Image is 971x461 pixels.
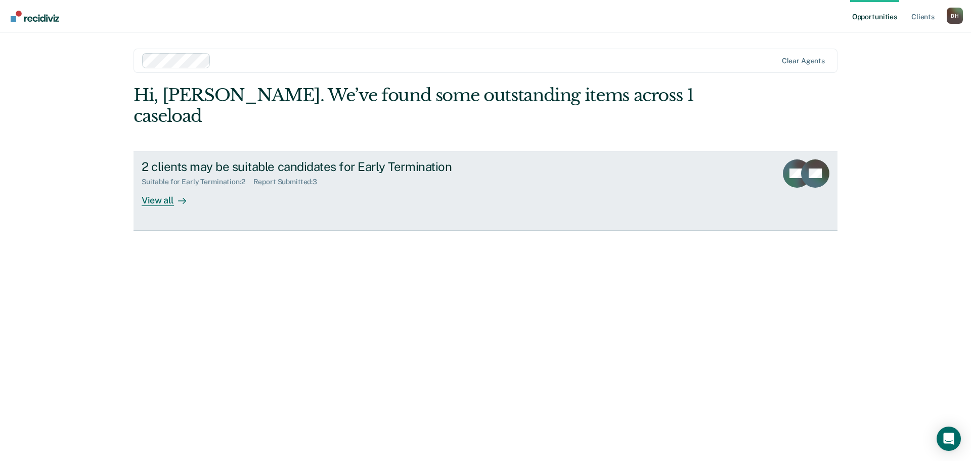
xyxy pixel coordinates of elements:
button: Profile dropdown button [947,8,963,24]
div: Suitable for Early Termination : 2 [142,178,253,186]
div: Clear agents [782,57,825,65]
div: Report Submitted : 3 [253,178,326,186]
div: Open Intercom Messenger [937,427,961,451]
img: Recidiviz [11,11,59,22]
a: 2 clients may be suitable candidates for Early TerminationSuitable for Early Termination:2Report ... [134,151,837,231]
div: Hi, [PERSON_NAME]. We’ve found some outstanding items across 1 caseload [134,85,697,127]
div: B H [947,8,963,24]
div: 2 clients may be suitable candidates for Early Termination [142,159,497,174]
div: View all [142,186,198,206]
